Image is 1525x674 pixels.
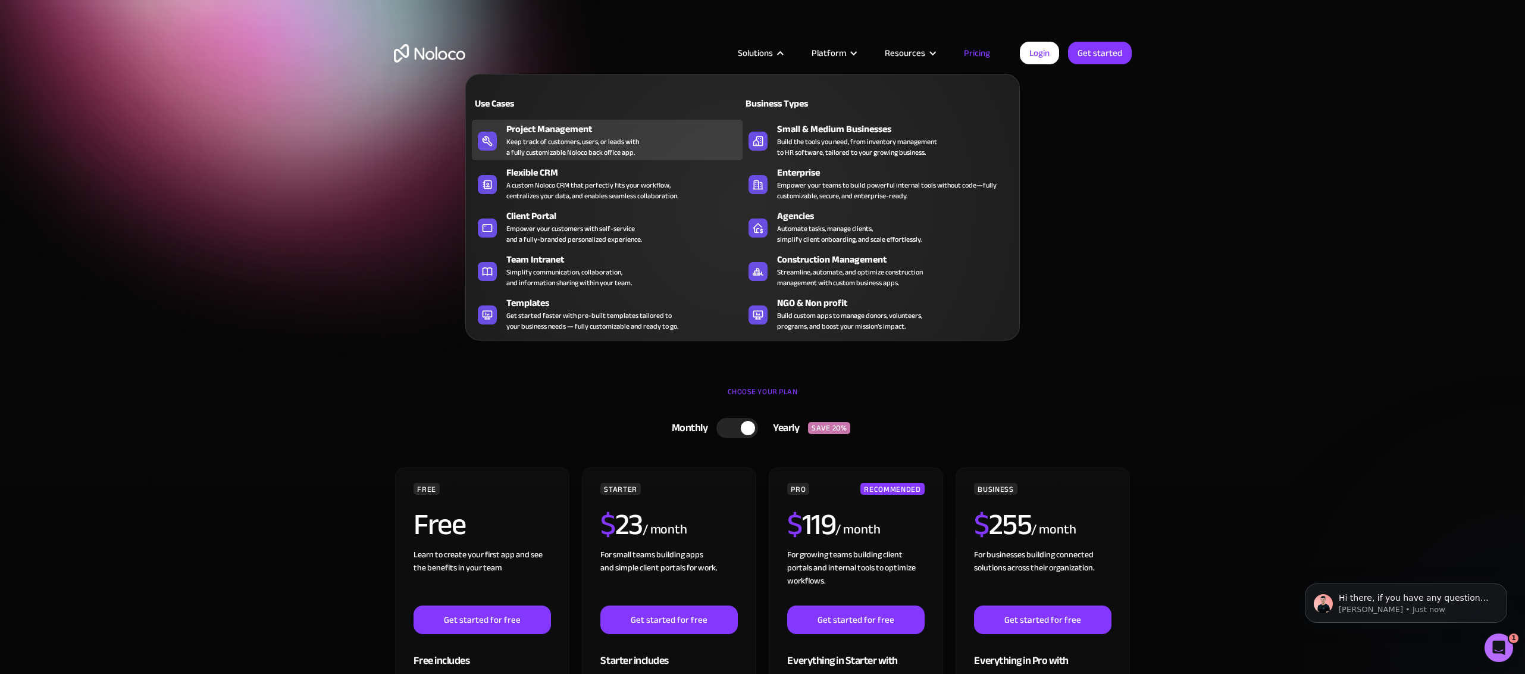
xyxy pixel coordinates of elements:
div: Construction Management [777,252,1019,267]
div: Automate tasks, manage clients, simplify client onboarding, and scale effortlessly. [777,223,922,245]
div: Templates [506,296,748,310]
div: Project Management [506,122,748,136]
a: Login [1020,42,1059,64]
div: Use Cases [472,96,602,111]
a: Get started for free [600,606,737,634]
a: TemplatesGet started faster with pre-built templates tailored toyour business needs — fully custo... [472,294,743,334]
div: Starter includes [600,634,737,673]
div: PRO [787,483,809,495]
div: Build custom apps to manage donors, volunteers, programs, and boost your mission’s impact. [777,310,922,332]
div: Yearly [758,419,808,437]
a: Team IntranetSimplify communication, collaboration,and information sharing within your team. [472,250,743,291]
div: BUSINESS [974,483,1017,495]
div: FREE [414,483,440,495]
h2: 119 [787,510,835,539]
div: Monthly [657,419,717,437]
a: Get started for free [787,606,924,634]
iframe: Intercom live chat [1485,634,1513,662]
a: Business Types [743,89,1013,117]
div: Simplify communication, collaboration, and information sharing within your team. [506,267,632,288]
h2: 23 [600,510,643,539]
a: Construction ManagementStreamline, automate, and optimize constructionmanagement with custom busi... [743,250,1013,291]
nav: Solutions [465,57,1020,341]
iframe: Intercom notifications message [1287,558,1525,642]
div: For businesses building connected solutions across their organization. ‍ [974,548,1111,606]
h2: Grow your business at any stage with tiered pricing plans that fit your needs. [394,185,1132,220]
a: Project ManagementKeep track of customers, users, or leads witha fully customizable Noloco back o... [472,120,743,160]
span: $ [600,497,615,553]
a: Use Cases [472,89,743,117]
div: Platform [797,45,870,61]
h2: 255 [974,510,1031,539]
div: Build the tools you need, from inventory management to HR software, tailored to your growing busi... [777,136,937,158]
div: SAVE 20% [808,422,850,434]
div: Enterprise [777,166,1019,180]
div: Team Intranet [506,252,748,267]
span: $ [787,497,802,553]
a: NGO & Non profitBuild custom apps to manage donors, volunteers,programs, and boost your mission’s... [743,294,1013,334]
a: Client PortalEmpower your customers with self-serviceand a fully-branded personalized experience. [472,207,743,247]
span: 1 [1509,634,1518,643]
div: Client Portal [506,209,748,223]
a: Get started [1068,42,1132,64]
div: For growing teams building client portals and internal tools to optimize workflows. [787,548,924,606]
div: Agencies [777,209,1019,223]
a: Get started for free [974,606,1111,634]
div: / month [643,520,687,539]
div: Business Types [743,96,873,111]
div: Learn to create your first app and see the benefits in your team ‍ [414,548,550,606]
div: Resources [885,45,925,61]
div: Flexible CRM [506,166,748,180]
a: Flexible CRMA custom Noloco CRM that perfectly fits your workflow,centralizes your data, and enab... [472,163,743,204]
div: A custom Noloco CRM that perfectly fits your workflow, centralizes your data, and enables seamles... [506,180,678,201]
div: Platform [812,45,846,61]
a: Small & Medium BusinessesBuild the tools you need, from inventory managementto HR software, tailo... [743,120,1013,160]
div: Streamline, automate, and optimize construction management with custom business apps. [777,267,923,288]
div: NGO & Non profit [777,296,1019,310]
div: STARTER [600,483,640,495]
div: Resources [870,45,949,61]
div: / month [1031,520,1076,539]
div: RECOMMENDED [860,483,924,495]
a: Pricing [949,45,1005,61]
div: Get started faster with pre-built templates tailored to your business needs — fully customizable ... [506,310,678,332]
span: $ [974,497,989,553]
a: Get started for free [414,606,550,634]
div: Solutions [738,45,773,61]
div: Solutions [723,45,797,61]
div: Empower your teams to build powerful internal tools without code—fully customizable, secure, and ... [777,180,1007,201]
div: CHOOSE YOUR PLAN [394,383,1132,413]
div: For small teams building apps and simple client portals for work. ‍ [600,548,737,606]
div: Small & Medium Businesses [777,122,1019,136]
div: Everything in Pro with [974,634,1111,673]
a: AgenciesAutomate tasks, manage clients,simplify client onboarding, and scale effortlessly. [743,207,1013,247]
h1: Flexible Pricing Designed for Business [394,101,1132,173]
div: / month [835,520,880,539]
a: EnterpriseEmpower your teams to build powerful internal tools without code—fully customizable, se... [743,163,1013,204]
div: Everything in Starter with [787,634,924,673]
div: Keep track of customers, users, or leads with a fully customizable Noloco back office app. [506,136,639,158]
div: Empower your customers with self-service and a fully-branded personalized experience. [506,223,642,245]
h2: Free [414,510,465,539]
div: Free includes [414,634,550,673]
a: home [394,44,465,63]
